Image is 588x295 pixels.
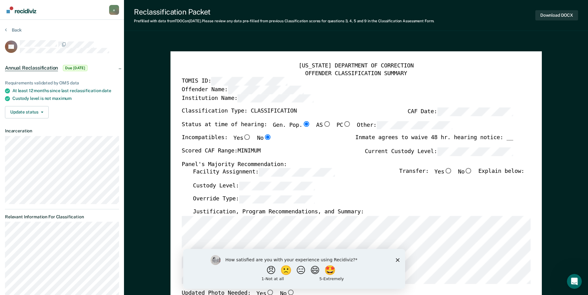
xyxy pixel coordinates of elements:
[102,88,111,93] span: date
[5,80,119,86] div: Requirements validated by OMS data
[263,135,272,140] input: No
[182,86,304,94] label: Offender Name:
[259,168,334,177] input: Facility Assignment:
[336,121,351,130] label: PC
[182,121,453,135] div: Status at time of hearing:
[182,62,530,70] div: [US_STATE] DEPARTMENT OF CORRECTION
[257,135,272,143] label: No
[182,77,287,86] label: TOMIS ID:
[434,168,452,177] label: Yes
[437,108,513,116] input: CAF Date:
[377,121,453,130] input: Other:
[535,10,578,20] button: Download DOCX
[193,195,315,203] label: Override Type:
[182,94,313,102] label: Institution Name:
[465,168,473,174] input: No
[239,195,315,203] input: Override Type:
[211,77,287,86] input: TOMIS ID:
[266,289,274,295] input: Yes
[193,182,315,190] label: Custody Level:
[193,209,364,216] label: Justification, Program Recommendations, and Summary:
[5,214,119,220] dt: Relevant Information For Classification
[182,161,513,168] div: Panel's Majority Recommendation:
[357,121,453,130] label: Other:
[12,96,119,101] div: Custody level is not
[182,70,530,77] div: OFFENDER CLASSIFICATION SUMMARY
[437,147,513,156] input: Current Custody Level:
[239,182,315,190] input: Custody Level:
[316,121,331,130] label: AS
[458,168,472,177] label: No
[134,7,434,16] div: Reclassification Packet
[182,108,297,116] label: Classification Type: CLASSIFICATION
[193,168,334,177] label: Facility Assignment:
[567,274,582,289] iframe: Intercom live chat
[408,108,513,116] label: CAF Date:
[365,147,513,156] label: Current Custody Level:
[183,249,405,289] iframe: Survey by Kim from Recidiviz
[52,96,72,101] span: maximum
[5,128,119,134] dt: Incarceration
[243,135,251,140] input: Yes
[182,147,261,156] label: Scored CAF Range: MINIMUM
[237,94,313,102] input: Institution Name:
[228,86,303,94] input: Offender Name:
[323,121,331,127] input: AS
[286,289,294,295] input: No
[7,6,36,13] img: Recidiviz
[355,135,513,147] div: Inmate agrees to waive 48 hr. hearing notice: __
[134,19,434,23] div: Prefilled with data from TDOC on [DATE] . Please review any data pre-filled from previous Classif...
[302,121,310,127] input: Gen. Pop.
[5,65,58,71] span: Annual Reclassification
[12,88,119,93] div: At least 12 months since last reclassification
[63,65,87,71] span: Due [DATE]
[273,121,311,130] label: Gen. Pop.
[5,106,49,118] button: Update status
[444,168,452,174] input: Yes
[233,135,251,143] label: Yes
[343,121,351,127] input: PC
[109,5,119,15] div: e
[5,27,22,33] button: Back
[182,135,272,147] div: Incompatibles:
[109,5,119,15] button: Profile dropdown button
[399,168,524,182] div: Transfer: Explain below:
